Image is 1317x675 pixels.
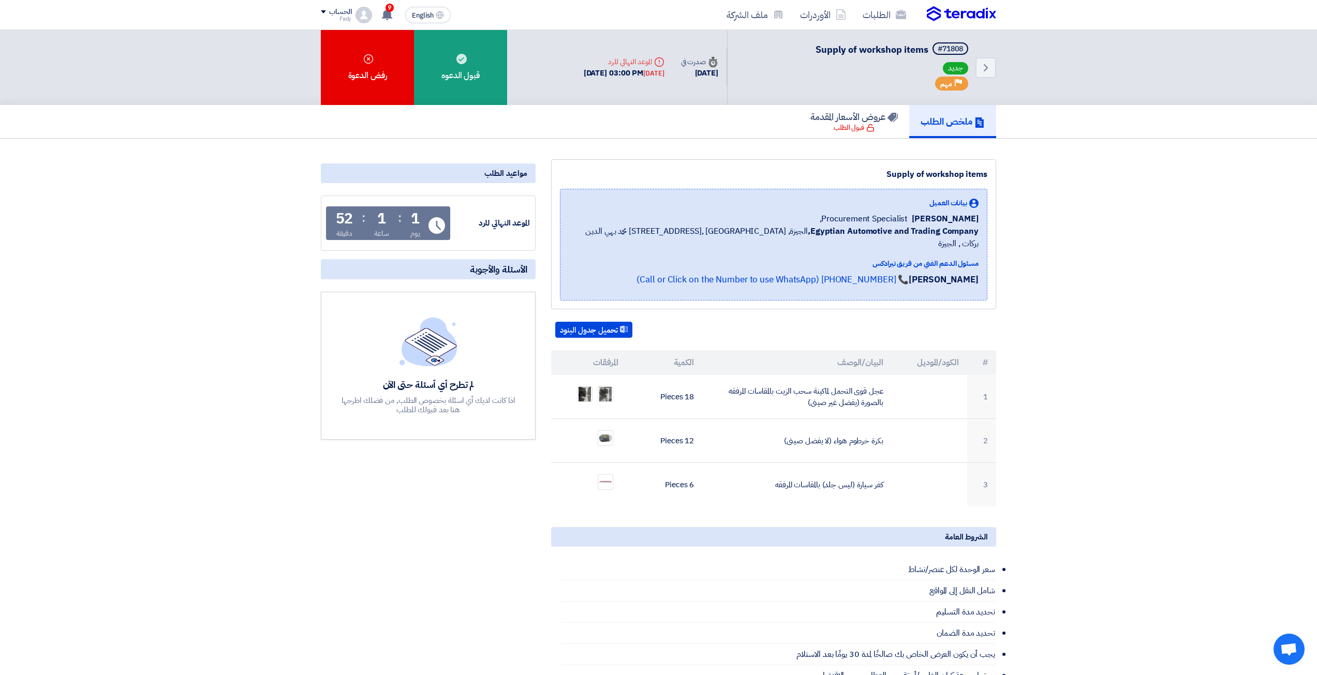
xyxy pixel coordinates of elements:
div: الحساب [329,8,351,17]
div: صدرت في [681,56,718,67]
img: empty_state_list.svg [399,317,457,366]
div: 52 [336,212,353,226]
td: 12 Pieces [627,419,702,463]
a: ملف الشركة [718,3,792,27]
th: البيان/الوصف [702,350,891,375]
span: Procurement Specialist, [820,213,908,225]
a: الطلبات [854,3,914,27]
span: English [412,12,434,19]
div: 1 [377,212,386,226]
div: قبول الطلب [834,123,875,133]
td: بكرة خرطوم هواء (لا يفضل صينى) [702,419,891,463]
li: تحديد مدة الضمان [561,623,996,644]
div: اذا كانت لديك أي اسئلة بخصوص الطلب, من فضلك اطرحها هنا بعد قبولك للطلب [341,396,516,414]
td: كفر سيارة (ليس جلد) بالمقاسات المرفقه [702,463,891,507]
button: English [405,7,451,23]
div: Fady [321,16,351,22]
td: 2 [967,419,996,463]
div: مسئول الدعم الفني من فريق تيرادكس [569,258,979,269]
img: profile_test.png [356,7,372,23]
span: جديد [943,62,968,74]
span: الشروط العامة [945,531,988,543]
a: ملخص الطلب [909,105,996,138]
a: عروض الأسعار المقدمة قبول الطلب [799,105,909,138]
img: __1760447021697.jpeg [598,433,613,443]
span: 9 [386,4,394,12]
span: مهم [940,79,952,89]
div: Supply of workshop items [560,168,987,181]
td: 3 [967,463,996,507]
div: : [362,208,365,227]
div: [DATE] 03:00 PM [584,67,664,79]
li: يجب أن يكون العرض الخاص بك صالحًا لمدة 30 يومًا بعد الاستلام [561,644,996,665]
img: WhatsApp_Image__at__PM_1760446968428.jpeg [578,382,592,407]
div: دقيقة [336,228,352,239]
a: 📞 [PHONE_NUMBER] (Call or Click on the Number to use WhatsApp) [637,273,909,286]
div: Open chat [1274,634,1305,665]
span: Supply of workshop items [816,42,928,56]
a: الأوردرات [792,3,854,27]
span: الجيزة, [GEOGRAPHIC_DATA] ,[STREET_ADDRESS] محمد بهي الدين بركات , الجيزة [569,225,979,250]
span: بيانات العميل [929,198,967,208]
div: ساعة [374,228,389,239]
div: #71808 [938,46,963,53]
div: الموعد النهائي للرد [452,217,530,229]
li: سعر الوحدة لكل عنصر/نشاط [561,559,996,580]
div: [DATE] [681,67,718,79]
li: شامل النقل إلى المواقع [561,580,996,602]
th: الكود/الموديل [892,350,967,375]
b: Egyptian Automotive and Trading Company, [808,225,979,237]
td: عجل قوى التحمل لماكينة سحب الزيت بالمقاسات المرفقه بالصورة (يفضل غير صينى) [702,375,891,419]
strong: [PERSON_NAME] [909,273,979,286]
div: رفض الدعوة [321,30,414,105]
h5: Supply of workshop items [816,42,970,57]
div: يوم [410,228,420,239]
h5: عروض الأسعار المقدمة [810,111,898,123]
span: الأسئلة والأجوبة [470,263,527,275]
th: الكمية [627,350,702,375]
div: : [398,208,402,227]
td: 1 [967,375,996,419]
div: لم تطرح أي أسئلة حتى الآن [341,379,516,391]
li: تحديد مدة التسليم [561,602,996,623]
h5: ملخص الطلب [921,115,985,127]
button: تحميل جدول البنود [555,322,632,338]
td: 6 Pieces [627,463,702,507]
th: المرفقات [551,350,627,375]
span: [PERSON_NAME] [912,213,979,225]
img: SUV__Dimensions_Q_1760447893544.PNG [598,480,613,485]
div: الموعد النهائي للرد [584,56,664,67]
div: 1 [411,212,420,226]
td: 18 Pieces [627,375,702,419]
div: [DATE] [643,68,664,79]
div: قبول الدعوه [414,30,507,105]
th: # [967,350,996,375]
img: WhatsApp_Image__at__PM__1760446959412.jpeg [598,382,613,407]
div: مواعيد الطلب [321,163,536,183]
img: Teradix logo [927,6,996,22]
